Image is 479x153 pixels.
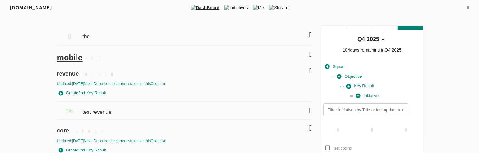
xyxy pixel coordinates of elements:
[57,53,83,62] span: mobile
[57,63,81,78] span: revenue
[191,5,196,10] img: dashboard.png
[337,73,362,80] span: Objective
[59,89,106,97] span: Create 2nd Key Result
[253,5,258,10] img: me.png
[356,92,379,100] span: Initiative
[10,5,52,10] span: [DOMAIN_NAME]
[354,91,380,101] button: Initiative
[343,47,402,52] span: 104 days remaining in Q4 2025
[57,138,312,144] div: Updated: [DATE] Next: Describe the current status for this Objective
[323,62,346,72] button: Squad
[357,35,379,44] div: Q4 2025
[323,103,408,116] input: Filter Initiatives by Title or last update text
[269,5,274,10] img: stream.png
[57,88,108,98] button: Create2nd Key Result
[66,108,74,115] span: 0 %
[188,4,222,11] span: DashBoard
[57,120,71,135] span: core
[222,4,250,11] span: Initiatives
[82,27,91,40] span: the
[335,72,363,82] button: Objective
[334,146,352,150] span: test coding
[345,81,375,91] button: Key Result
[266,4,291,11] span: Stream
[57,81,312,87] div: Updated: [DATE] Next: Describe the current status for this Objective
[250,4,266,11] span: Me
[346,83,374,90] span: Key Result
[82,102,113,116] span: test revenue
[325,63,345,70] span: Squad
[224,5,229,10] img: tic.png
